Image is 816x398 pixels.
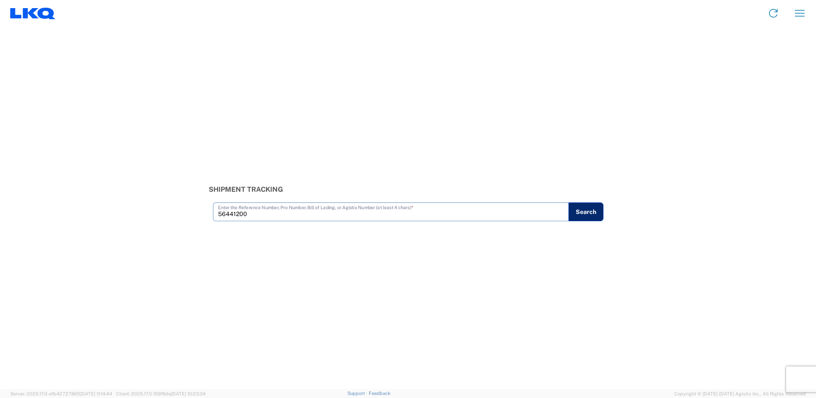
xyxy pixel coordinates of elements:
[80,391,112,396] span: [DATE] 11:14:44
[209,185,608,193] h3: Shipment Tracking
[568,202,603,221] button: Search
[674,390,806,398] span: Copyright © [DATE]-[DATE] Agistix Inc., All Rights Reserved
[171,391,206,396] span: [DATE] 10:23:34
[116,391,206,396] span: Client: 2025.17.0-159f9de
[347,391,369,396] a: Support
[369,391,391,396] a: Feedback
[10,391,112,396] span: Server: 2025.17.0-efb42727865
